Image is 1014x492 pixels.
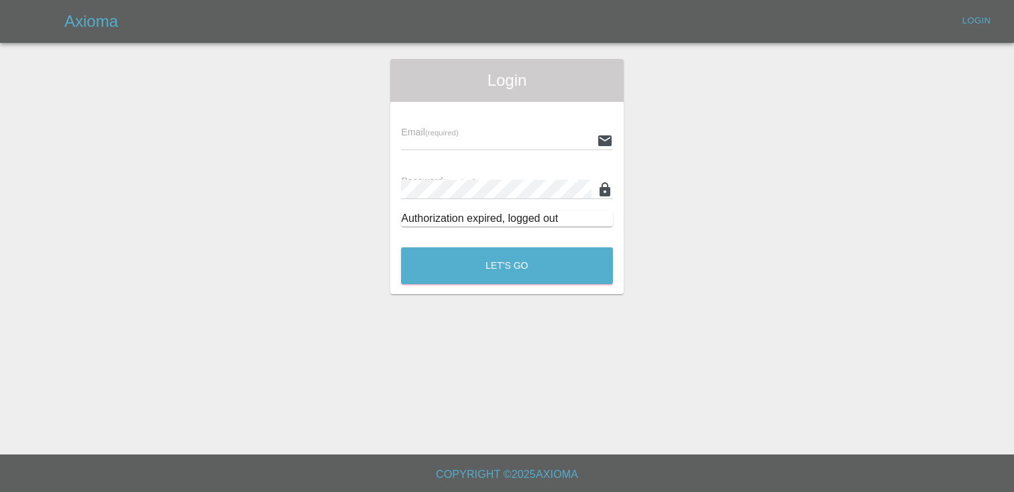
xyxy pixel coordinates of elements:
small: (required) [425,129,459,137]
span: Email [401,127,458,137]
h5: Axioma [64,11,118,32]
span: Login [401,70,613,91]
a: Login [955,11,998,32]
div: Authorization expired, logged out [401,210,613,227]
button: Let's Go [401,247,613,284]
small: (required) [443,178,477,186]
span: Password [401,176,476,186]
h6: Copyright © 2025 Axioma [11,465,1003,484]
